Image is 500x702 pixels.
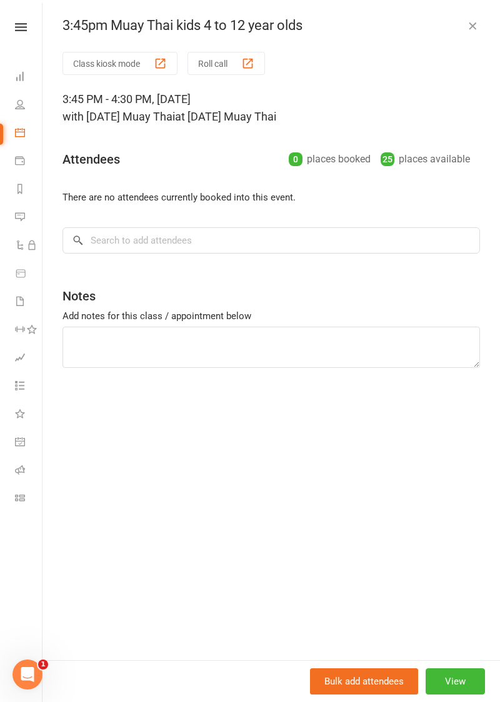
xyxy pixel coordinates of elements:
[15,120,43,148] a: Calendar
[15,345,43,373] a: Assessments
[15,485,43,513] a: Class kiosk mode
[15,260,43,289] a: Product Sales
[426,668,485,695] button: View
[15,401,43,429] a: What's New
[62,190,480,205] li: There are no attendees currently booked into this event.
[289,152,302,166] div: 0
[15,64,43,92] a: Dashboard
[12,660,42,690] iframe: Intercom live chat
[62,52,177,75] button: Class kiosk mode
[381,152,394,166] div: 25
[175,110,276,123] span: at [DATE] Muay Thai
[15,176,43,204] a: Reports
[15,92,43,120] a: People
[15,429,43,457] a: General attendance kiosk mode
[62,227,480,254] input: Search to add attendees
[62,151,120,168] div: Attendees
[62,91,480,126] div: 3:45 PM - 4:30 PM, [DATE]
[187,52,265,75] button: Roll call
[310,668,418,695] button: Bulk add attendees
[15,457,43,485] a: Roll call kiosk mode
[62,309,480,324] div: Add notes for this class / appointment below
[62,110,175,123] span: with [DATE] Muay Thai
[15,148,43,176] a: Payments
[62,287,96,305] div: Notes
[289,151,371,168] div: places booked
[38,660,48,670] span: 1
[381,151,470,168] div: places available
[42,17,500,34] div: 3:45pm Muay Thai kids 4 to 12 year olds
